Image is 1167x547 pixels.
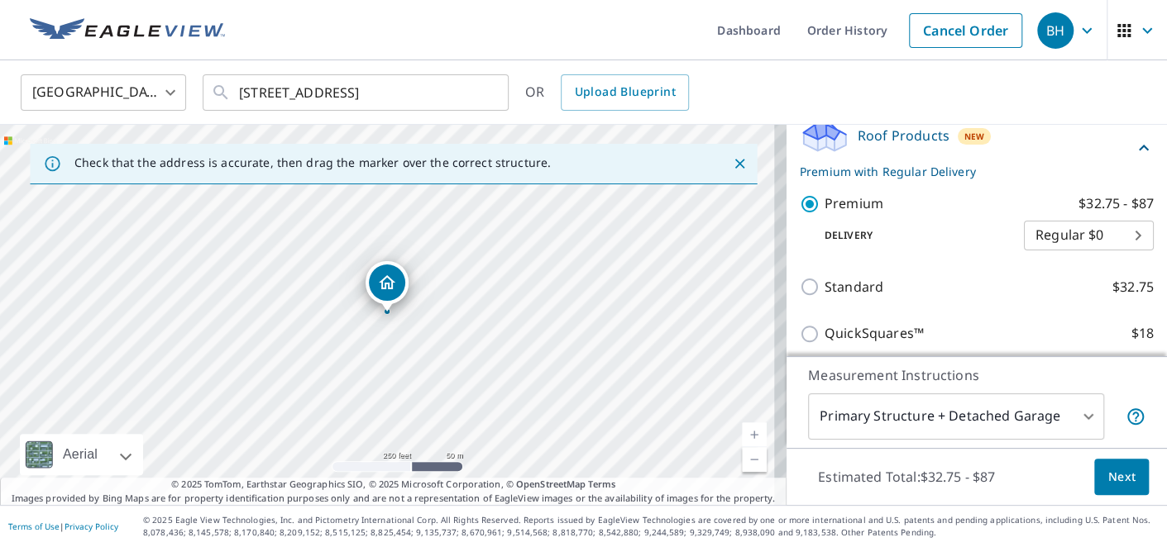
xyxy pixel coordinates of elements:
input: Search by address or latitude-longitude [239,69,475,116]
p: Measurement Instructions [808,365,1145,385]
p: $32.75 [1112,277,1154,297]
div: Roof ProductsNewPremium with Regular Delivery [800,116,1154,180]
a: OpenStreetMap [516,478,586,490]
button: Next [1094,459,1149,496]
p: Standard [825,277,883,297]
p: Check that the address is accurate, then drag the marker over the correct structure. [74,155,551,170]
a: Current Level 17, Zoom In [742,422,767,447]
a: Privacy Policy [65,521,118,532]
p: © 2025 Eagle View Technologies, Inc. and Pictometry International Corp. All Rights Reserved. Repo... [143,514,1159,539]
div: Dropped pin, building 1, Residential property, 33047 22nd Pl S Federal Way, WA 98003 [366,261,409,312]
p: $18 [1131,323,1154,344]
div: Regular $0 [1024,212,1154,259]
span: © 2025 TomTom, Earthstar Geographics SIO, © 2025 Microsoft Corporation, © [171,478,615,492]
p: QuickSquares™ [825,323,924,344]
a: Current Level 17, Zoom Out [742,447,767,472]
p: Roof Products [858,126,949,145]
span: Upload Blueprint [574,82,675,102]
a: Terms [588,478,615,490]
a: Cancel Order [909,13,1022,48]
div: Aerial [20,434,143,475]
div: BH [1037,12,1074,49]
p: Premium [825,193,883,214]
div: Primary Structure + Detached Garage [808,393,1104,440]
span: Next [1107,467,1136,488]
p: Delivery [800,228,1024,243]
p: Estimated Total: $32.75 - $87 [805,459,1008,495]
div: OR [525,74,689,111]
p: | [8,521,118,531]
p: $32.75 - $87 [1079,193,1154,214]
img: EV Logo [30,18,225,43]
span: New [964,130,985,143]
div: [GEOGRAPHIC_DATA] [21,69,186,116]
button: Close [729,153,750,174]
p: Premium with Regular Delivery [800,163,1134,180]
a: Upload Blueprint [561,74,688,111]
a: Terms of Use [8,521,60,532]
div: Aerial [58,434,103,475]
span: Your report will include the primary structure and a detached garage if one exists. [1126,407,1145,426]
